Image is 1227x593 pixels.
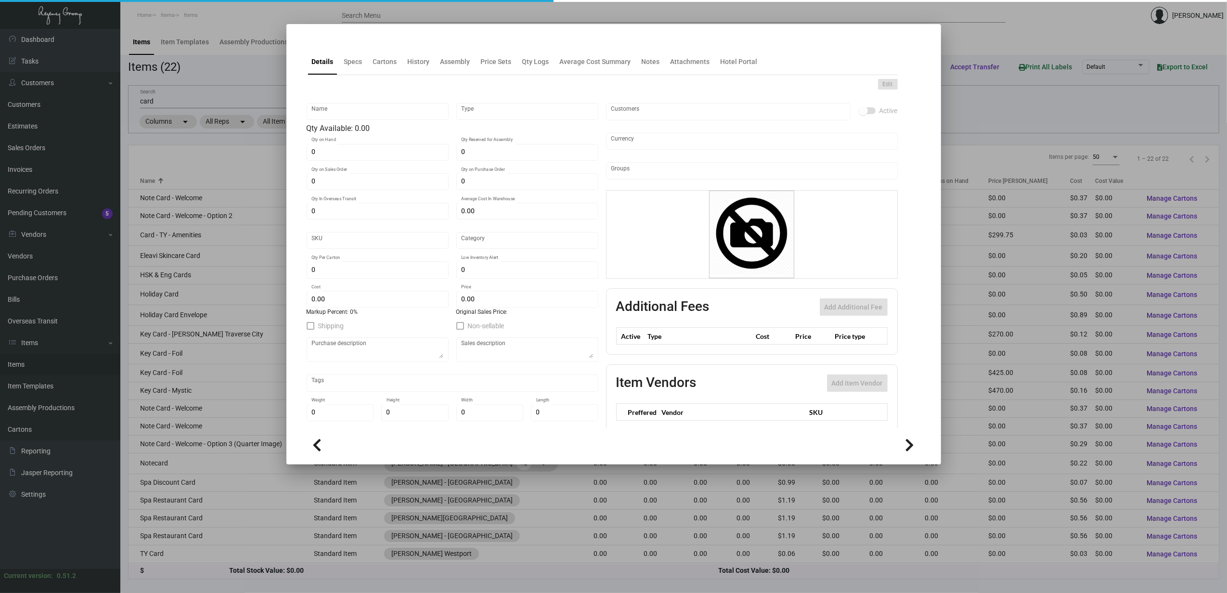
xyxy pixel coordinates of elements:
div: Details [312,57,334,67]
button: Add item Vendor [827,374,888,392]
input: Add new.. [611,167,892,175]
div: Current version: [4,571,53,581]
th: Vendor [657,404,805,421]
input: Add new.. [611,108,845,116]
th: Type [646,328,753,345]
div: Cartons [373,57,397,67]
div: 0.51.2 [57,571,76,581]
span: Shipping [318,320,344,332]
button: Edit [878,79,898,90]
th: Price [793,328,832,345]
span: Non-sellable [468,320,504,332]
span: Edit [883,80,893,89]
div: Attachments [671,57,710,67]
span: Active [879,105,898,116]
button: Add Additional Fee [820,298,888,316]
div: History [408,57,430,67]
th: Cost [753,328,793,345]
th: Preffered [616,404,657,421]
div: Specs [344,57,362,67]
span: Add Additional Fee [825,303,883,311]
th: Price type [832,328,876,345]
div: Qty Logs [522,57,549,67]
h2: Item Vendors [616,374,697,392]
span: Add item Vendor [832,379,883,387]
div: Qty Available: 0.00 [307,123,598,134]
h2: Additional Fees [616,298,710,316]
div: Hotel Portal [721,57,758,67]
div: Price Sets [481,57,512,67]
div: Notes [642,57,660,67]
th: Active [616,328,646,345]
div: Assembly [440,57,470,67]
div: Average Cost Summary [560,57,631,67]
th: SKU [805,404,887,421]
